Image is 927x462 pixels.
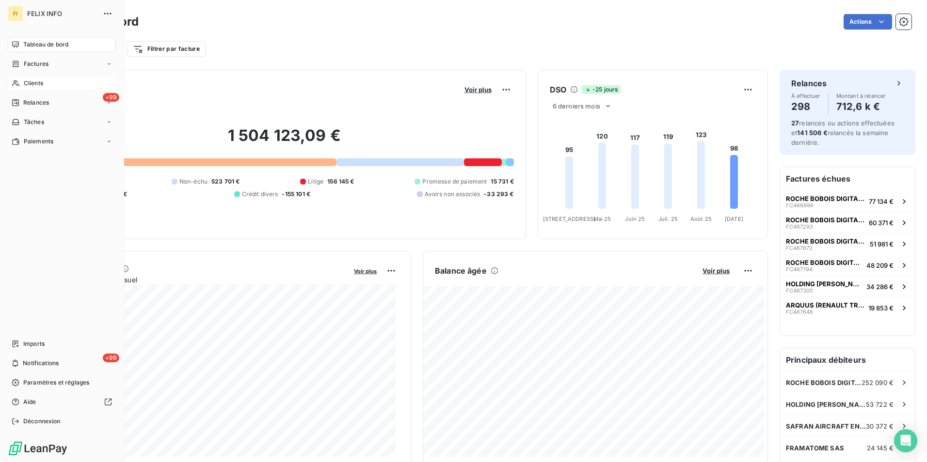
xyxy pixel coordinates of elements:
h6: Factures échues [780,167,915,190]
span: Paramètres et réglages [23,378,89,387]
span: 156 145 € [327,177,354,186]
span: 19 853 € [868,304,894,312]
span: Voir plus [464,86,492,93]
h6: Balance âgée [435,265,487,277]
span: ROCHE BOBOIS DIGITAL SERVICES [786,259,863,266]
span: Promesse de paiement [422,177,487,186]
tspan: [STREET_ADDRESS] [543,216,595,222]
span: FC467293 [786,224,813,230]
span: 15 731 € [491,177,513,186]
span: FC466896 [786,202,814,208]
span: Litige [308,177,323,186]
span: FRAMATOME SAS [786,444,844,452]
img: Logo LeanPay [8,441,68,456]
span: 30 372 € [866,422,894,430]
h6: Principaux débiteurs [780,348,915,371]
span: FELIX INFO [27,10,97,17]
span: 53 722 € [866,400,894,408]
tspan: Juin 25 [625,216,645,222]
span: FC467872 [786,245,813,251]
span: Clients [24,79,43,88]
span: 523 701 € [211,177,240,186]
button: Voir plus [351,266,380,275]
button: Filtrer par facture [127,41,206,57]
span: Non-échu [179,177,208,186]
span: Chiffre d'affaires mensuel [55,275,347,285]
span: ROCHE BOBOIS DIGITAL SERVICES [786,379,862,386]
span: ROCHE BOBOIS DIGITAL SERVICES [786,195,865,202]
span: ROCHE BOBOIS DIGITAL SERVICES [786,237,866,245]
span: FC467646 [786,309,813,315]
tspan: Août 25 [690,216,712,222]
span: 34 286 € [866,283,894,291]
span: 252 090 € [862,379,894,386]
a: Aide [8,394,116,410]
span: 141 506 € [797,129,827,137]
span: ROCHE BOBOIS DIGITAL SERVICES [786,216,865,224]
span: 48 209 € [866,262,894,269]
h4: 298 [791,99,820,114]
span: Voir plus [703,267,730,275]
span: +99 [103,93,119,102]
span: Notifications [23,359,59,368]
button: ROCHE BOBOIS DIGITAL SERVICESFC46689677 134 € [780,190,915,212]
span: Voir plus [354,268,377,275]
span: -25 jours [582,85,621,94]
span: FC467305 [786,288,813,293]
span: Avoirs non associés [425,190,480,199]
button: ROCHE BOBOIS DIGITAL SERVICESFC46787251 981 € [780,233,915,254]
button: Voir plus [700,266,733,275]
span: Paiements [24,137,53,146]
span: Relances [23,98,49,107]
span: Imports [23,339,45,348]
span: 24 145 € [867,444,894,452]
span: 27 [791,119,799,127]
span: ARQUUS (RENAULT TRUCKS DEFENSE SAS) [786,301,864,309]
span: 60 371 € [869,219,894,227]
h2: 1 504 123,09 € [55,126,514,155]
span: À effectuer [791,93,820,99]
span: Montant à relancer [836,93,886,99]
span: 77 134 € [869,198,894,205]
tspan: Mai 25 [593,216,611,222]
button: Voir plus [462,85,495,94]
span: +99 [103,354,119,362]
h4: 712,6 k € [836,99,886,114]
span: Tâches [24,118,44,126]
span: Aide [23,398,36,406]
span: 6 derniers mois [553,102,600,110]
button: ROCHE BOBOIS DIGITAL SERVICESFC46729360 371 € [780,212,915,233]
span: -33 293 € [484,190,513,199]
tspan: Juil. 25 [658,216,678,222]
h6: DSO [550,84,566,95]
span: relances ou actions effectuées et relancés la semaine dernière. [791,119,895,146]
span: SAFRAN AIRCRAFT ENGINES [786,422,866,430]
tspan: [DATE] [725,216,743,222]
span: 51 981 € [870,240,894,248]
span: HOLDING [PERSON_NAME] [786,280,863,288]
span: Factures [24,60,48,68]
div: Open Intercom Messenger [894,429,917,452]
span: Déconnexion [23,417,61,426]
span: HOLDING [PERSON_NAME] [786,400,866,408]
span: FC467794 [786,266,813,272]
span: Tableau de bord [23,40,68,49]
span: -155 101 € [282,190,310,199]
button: HOLDING [PERSON_NAME]FC46730534 286 € [780,276,915,297]
div: FI [8,6,23,21]
button: ARQUUS (RENAULT TRUCKS DEFENSE SAS)FC46764619 853 € [780,297,915,318]
span: Crédit divers [242,190,278,199]
button: Actions [844,14,892,30]
button: ROCHE BOBOIS DIGITAL SERVICESFC46779448 209 € [780,254,915,276]
h6: Relances [791,77,827,89]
